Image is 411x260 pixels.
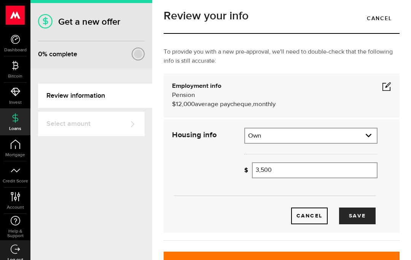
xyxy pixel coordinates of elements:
[195,101,253,108] span: average paycheque,
[339,208,376,224] button: Save
[172,92,195,98] span: Pension
[172,131,217,139] strong: Housing info
[291,208,328,224] a: Cancel
[38,112,145,136] a: Select amount
[253,101,276,108] span: monthly
[164,48,400,66] p: To provide you with a new pre-approval, we'll need to double-check that the following info is sti...
[6,3,29,26] button: Open LiveChat chat widget
[38,84,152,108] a: Review information
[164,10,400,22] h1: Review your info
[38,48,77,61] div: % complete
[172,83,221,89] b: Employment info
[38,16,145,27] h1: Get a new offer
[359,10,400,26] a: Cancel
[38,50,42,58] span: 0
[172,101,195,108] span: $12,000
